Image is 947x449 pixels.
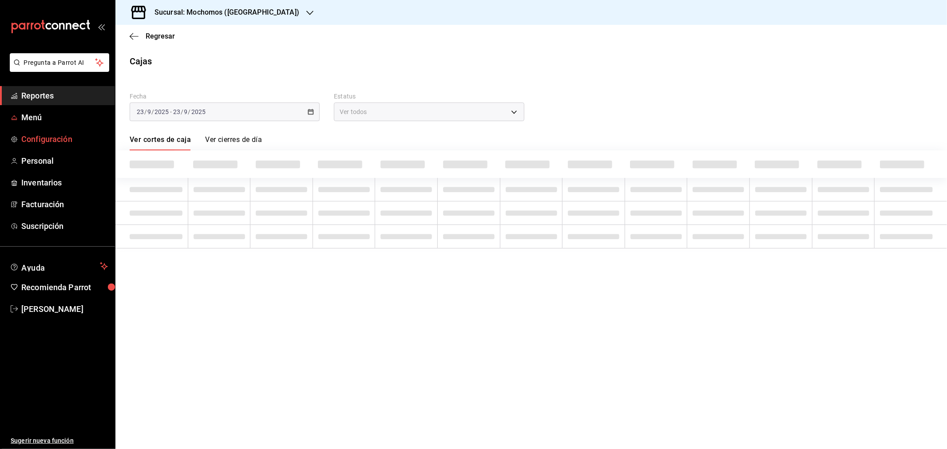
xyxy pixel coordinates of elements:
[21,155,108,167] span: Personal
[21,198,108,210] span: Facturación
[184,108,188,115] input: --
[173,108,181,115] input: --
[130,135,262,150] div: navigation tabs
[21,177,108,189] span: Inventarios
[147,7,299,18] h3: Sucursal: Mochomos ([GEOGRAPHIC_DATA])
[24,58,95,67] span: Pregunta a Parrot AI
[10,53,109,72] button: Pregunta a Parrot AI
[334,94,524,100] label: Estatus
[130,55,152,68] div: Cajas
[151,108,154,115] span: /
[205,135,262,150] a: Ver cierres de día
[136,108,144,115] input: --
[21,111,108,123] span: Menú
[188,108,191,115] span: /
[147,108,151,115] input: --
[11,436,108,445] span: Sugerir nueva función
[154,108,169,115] input: ----
[334,102,524,121] div: Ver todos
[21,220,108,232] span: Suscripción
[6,64,109,74] a: Pregunta a Parrot AI
[21,281,108,293] span: Recomienda Parrot
[130,135,191,150] a: Ver cortes de caja
[130,94,320,100] label: Fecha
[144,108,147,115] span: /
[170,108,172,115] span: -
[191,108,206,115] input: ----
[21,133,108,145] span: Configuración
[130,32,175,40] button: Regresar
[21,261,96,272] span: Ayuda
[181,108,183,115] span: /
[21,90,108,102] span: Reportes
[21,303,108,315] span: [PERSON_NAME]
[146,32,175,40] span: Regresar
[98,23,105,30] button: open_drawer_menu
